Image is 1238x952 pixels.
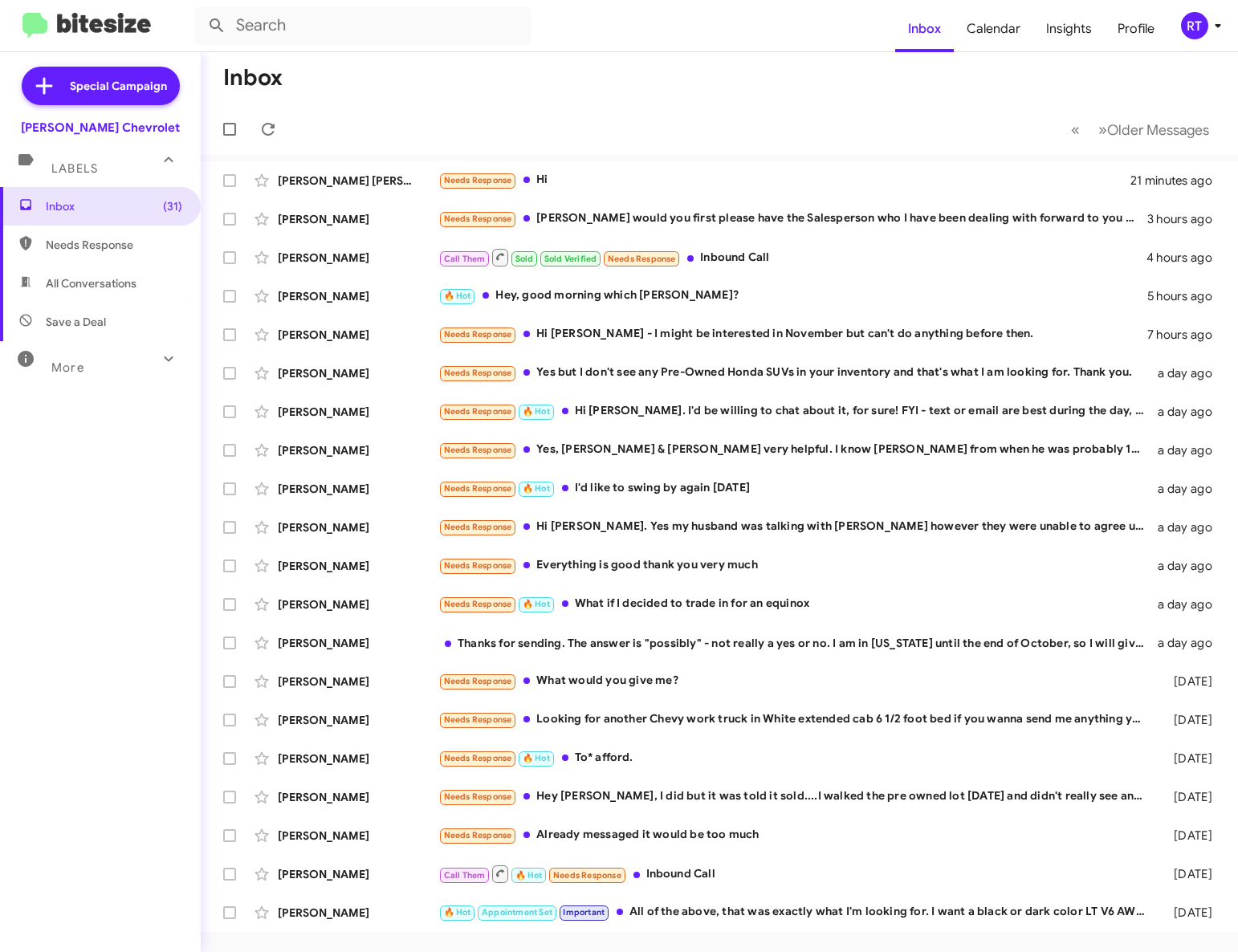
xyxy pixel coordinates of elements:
[438,749,1154,767] div: To* afford.
[1154,519,1225,535] div: a day ago
[444,791,512,802] span: Needs Response
[544,254,597,264] span: Sold Verified
[46,314,106,330] span: Save a Deal
[1062,113,1219,146] nav: Page navigation example
[523,406,550,417] span: 🔥 Hot
[22,67,180,105] a: Special Campaign
[438,556,1154,575] div: Everything is good thank you very much
[895,6,954,52] a: Inbox
[1154,866,1225,882] div: [DATE]
[438,287,1147,305] div: Hey, good morning which [PERSON_NAME]?
[1033,6,1105,52] a: Insights
[1154,404,1225,420] div: a day ago
[278,404,438,420] div: [PERSON_NAME]
[1154,442,1225,458] div: a day ago
[1181,12,1208,39] div: RT
[1154,828,1225,844] div: [DATE]
[438,325,1147,344] div: Hi [PERSON_NAME] - I might be interested in November but can't do anything before then.
[278,173,438,189] div: [PERSON_NAME] [PERSON_NAME]
[1098,120,1107,140] span: »
[1154,558,1225,574] div: a day ago
[444,714,512,725] span: Needs Response
[523,753,550,763] span: 🔥 Hot
[438,210,1147,228] div: [PERSON_NAME] would you first please have the Salesperson who I have been dealing with forward to...
[1147,327,1225,343] div: 7 hours ago
[46,237,182,253] span: Needs Response
[523,599,550,609] span: 🔥 Hot
[444,445,512,455] span: Needs Response
[444,329,512,340] span: Needs Response
[438,903,1154,921] div: All of the above, that was exactly what I'm looking for. I want a black or dark color LT V6 AWD b...
[444,830,512,840] span: Needs Response
[21,120,180,136] div: [PERSON_NAME] Chevrolet
[1105,6,1167,52] a: Profile
[1107,121,1209,139] span: Older Messages
[1154,673,1225,690] div: [DATE]
[444,560,512,571] span: Needs Response
[444,907,471,917] span: 🔥 Hot
[444,483,512,494] span: Needs Response
[1154,365,1225,381] div: a day ago
[1154,635,1225,651] div: a day ago
[278,288,438,304] div: [PERSON_NAME]
[438,247,1146,267] div: Inbound Call
[438,402,1154,421] div: Hi [PERSON_NAME]. I'd be willing to chat about it, for sure! FYI - text or email are best during ...
[278,596,438,612] div: [PERSON_NAME]
[70,78,167,94] span: Special Campaign
[278,365,438,381] div: [PERSON_NAME]
[278,211,438,227] div: [PERSON_NAME]
[438,864,1154,884] div: Inbound Call
[444,291,471,301] span: 🔥 Hot
[438,672,1154,690] div: What would you give me?
[1167,12,1220,39] button: RT
[51,360,84,375] span: More
[278,905,438,921] div: [PERSON_NAME]
[1154,481,1225,497] div: a day ago
[438,441,1154,459] div: Yes, [PERSON_NAME] & [PERSON_NAME] very helpful. I know [PERSON_NAME] from when he was probably 1...
[278,442,438,458] div: [PERSON_NAME]
[438,826,1154,844] div: Already messaged it would be too much
[278,519,438,535] div: [PERSON_NAME]
[444,214,512,224] span: Needs Response
[1061,113,1089,146] button: Previous
[1154,596,1225,612] div: a day ago
[482,907,552,917] span: Appointment Set
[438,787,1154,806] div: Hey [PERSON_NAME], I did but it was told it sold....I walked the pre owned lot [DATE] and didn't ...
[278,712,438,728] div: [PERSON_NAME]
[1130,173,1225,189] div: 21 minutes ago
[444,676,512,686] span: Needs Response
[1147,211,1225,227] div: 3 hours ago
[278,789,438,805] div: [PERSON_NAME]
[51,161,98,176] span: Labels
[1154,751,1225,767] div: [DATE]
[163,198,182,214] span: (31)
[444,870,486,881] span: Call Them
[1154,789,1225,805] div: [DATE]
[278,866,438,882] div: [PERSON_NAME]
[1154,905,1225,921] div: [DATE]
[278,327,438,343] div: [PERSON_NAME]
[278,558,438,574] div: [PERSON_NAME]
[444,254,486,264] span: Call Them
[1089,113,1219,146] button: Next
[278,481,438,497] div: [PERSON_NAME]
[438,595,1154,613] div: What if I decided to trade in for an equinox
[278,250,438,266] div: [PERSON_NAME]
[1154,712,1225,728] div: [DATE]
[954,6,1033,52] a: Calendar
[438,479,1154,498] div: I'd like to swing by again [DATE]
[444,175,512,185] span: Needs Response
[608,254,676,264] span: Needs Response
[438,518,1154,536] div: Hi [PERSON_NAME]. Yes my husband was talking with [PERSON_NAME] however they were unable to agree...
[444,599,512,609] span: Needs Response
[515,870,543,881] span: 🔥 Hot
[1146,250,1225,266] div: 4 hours ago
[438,710,1154,729] div: Looking for another Chevy work truck in White extended cab 6 1/2 foot bed if you wanna send me an...
[444,522,512,532] span: Needs Response
[438,171,1130,189] div: Hi
[444,368,512,378] span: Needs Response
